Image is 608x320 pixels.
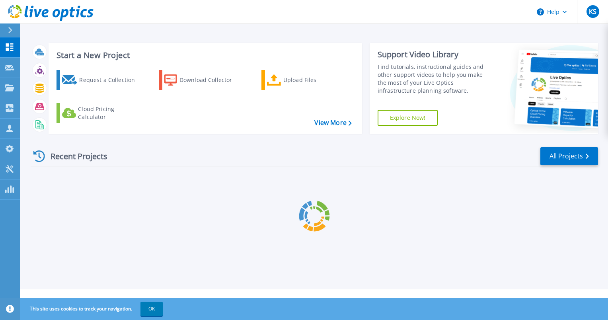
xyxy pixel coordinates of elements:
h3: Start a New Project [57,51,351,60]
span: This site uses cookies to track your navigation. [22,302,163,316]
a: View More [314,119,351,127]
button: OK [140,302,163,316]
div: Request a Collection [79,72,143,88]
a: Request a Collection [57,70,145,90]
div: Upload Files [283,72,347,88]
div: Recent Projects [31,146,118,166]
a: All Projects [540,147,598,165]
a: Upload Files [261,70,350,90]
a: Cloud Pricing Calculator [57,103,145,123]
div: Find tutorials, instructional guides and other support videos to help you make the most of your L... [378,63,492,95]
span: KS [589,8,596,15]
div: Cloud Pricing Calculator [78,105,142,121]
div: Support Video Library [378,49,492,60]
a: Explore Now! [378,110,438,126]
a: Download Collector [159,70,247,90]
div: Download Collector [179,72,243,88]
